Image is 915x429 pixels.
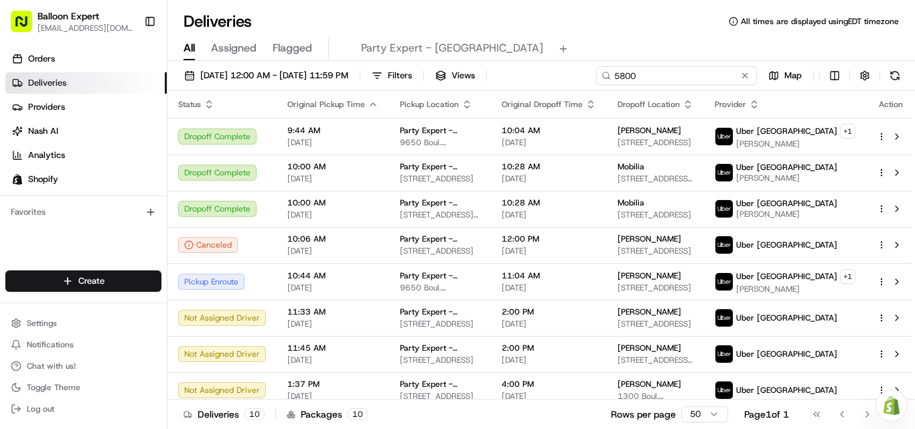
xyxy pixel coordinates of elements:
span: Original Pickup Time [287,99,365,110]
span: Pickup Location [400,99,459,110]
button: Balloon Expert[EMAIL_ADDRESS][DOMAIN_NAME] [5,5,139,37]
span: Orders [28,53,55,65]
img: uber-new-logo.jpeg [715,309,733,327]
span: [DATE] [502,282,596,293]
span: [STREET_ADDRESS] [400,391,480,402]
span: [STREET_ADDRESS] [618,319,693,329]
span: Provider [715,99,746,110]
img: uber-new-logo.jpeg [715,164,733,181]
span: Map [784,70,802,82]
img: Nash [13,13,40,40]
button: [EMAIL_ADDRESS][DOMAIN_NAME] [38,23,133,33]
span: Uber [GEOGRAPHIC_DATA] [736,126,837,137]
div: Action [877,99,905,110]
span: [DATE] [287,282,378,293]
div: Favorites [5,201,161,223]
span: 10:00 AM [287,161,378,172]
span: [PERSON_NAME] [618,270,681,281]
span: [STREET_ADDRESS] [618,209,693,220]
a: Nash AI [5,120,167,142]
span: 9650 Boul. [PERSON_NAME][STREET_ADDRESS][PERSON_NAME] [400,137,480,148]
span: [DATE] [502,355,596,365]
img: Shopify logo [12,174,23,185]
span: Flagged [273,40,312,56]
span: Uber [GEOGRAPHIC_DATA] [736,349,837,359]
span: Party Expert - [GEOGRAPHIC_DATA] [400,307,480,317]
span: 11:04 AM [502,270,596,281]
span: 10:06 AM [287,234,378,244]
button: Toggle Theme [5,378,161,397]
span: Pylon [133,227,162,237]
span: [STREET_ADDRESS][PERSON_NAME] [400,209,480,220]
img: uber-new-logo.jpeg [715,381,733,399]
button: Start new chat [228,132,244,148]
button: Filters [366,66,418,85]
img: uber-new-logo.jpeg [715,200,733,218]
span: 10:00 AM [287,197,378,208]
span: [PERSON_NAME] [618,343,681,353]
span: 4:00 PM [502,379,596,390]
a: Shopify [5,169,167,190]
span: Assigned [211,40,257,56]
span: Filters [388,70,412,82]
span: Knowledge Base [27,194,102,207]
span: [STREET_ADDRESS] [400,355,480,365]
span: [DATE] [502,137,596,148]
span: Settings [27,318,57,329]
span: Chat with us! [27,361,76,371]
span: 1300 Boul. [PERSON_NAME][STREET_ADDRESS] [618,391,693,402]
span: [DATE] [287,137,378,148]
span: [STREET_ADDRESS] [400,319,480,329]
span: 2:00 PM [502,307,596,317]
div: Page 1 of 1 [744,408,789,421]
button: Chat with us! [5,357,161,375]
span: Party Expert - [GEOGRAPHIC_DATA] [400,343,480,353]
span: Dropoff Location [618,99,680,110]
span: Providers [28,101,65,113]
button: Balloon Expert [38,9,99,23]
span: Uber [GEOGRAPHIC_DATA] [736,313,837,323]
span: Uber [GEOGRAPHIC_DATA] [736,240,837,250]
span: Log out [27,404,54,414]
span: Notifications [27,339,74,350]
span: [DATE] [502,319,596,329]
div: 📗 [13,195,24,206]
span: Mobilia [618,161,644,172]
button: Log out [5,400,161,418]
span: Status [178,99,201,110]
span: [STREET_ADDRESS] [400,246,480,256]
span: 9650 Boul. [PERSON_NAME][STREET_ADDRESS][PERSON_NAME] [400,282,480,293]
div: We're available if you need us! [46,141,169,152]
a: Deliveries [5,72,167,94]
button: [DATE] 12:00 AM - [DATE] 11:59 PM [178,66,354,85]
span: 11:33 AM [287,307,378,317]
span: All [184,40,195,56]
span: Mobilia [618,197,644,208]
span: [DATE] 12:00 AM - [DATE] 11:59 PM [200,70,348,82]
span: Uber [GEOGRAPHIC_DATA] [736,385,837,396]
button: Map [762,66,808,85]
span: API Documentation [127,194,215,207]
span: Party Expert - [GEOGRAPHIC_DATA] [400,379,480,390]
span: [STREET_ADDRESS][PERSON_NAME] [618,355,693,365]
div: Canceled [178,237,238,253]
button: +1 [840,269,855,284]
span: [PERSON_NAME] [618,307,681,317]
span: [STREET_ADDRESS] [STREET_ADDRESS] [618,173,693,184]
span: Party Expert - [GEOGRAPHIC_DATA] [400,161,480,172]
span: 10:28 AM [502,161,596,172]
input: Type to search [596,66,757,85]
button: +1 [840,124,855,139]
button: Settings [5,314,161,333]
button: Refresh [886,66,904,85]
img: uber-new-logo.jpeg [715,236,733,254]
span: Uber [GEOGRAPHIC_DATA] [736,271,837,282]
span: Party Expert - [GEOGRAPHIC_DATA] [361,40,543,56]
span: Toggle Theme [27,382,80,393]
span: [DATE] [287,209,378,220]
p: Rows per page [611,408,676,421]
span: Create [78,275,104,287]
div: 💻 [113,195,124,206]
